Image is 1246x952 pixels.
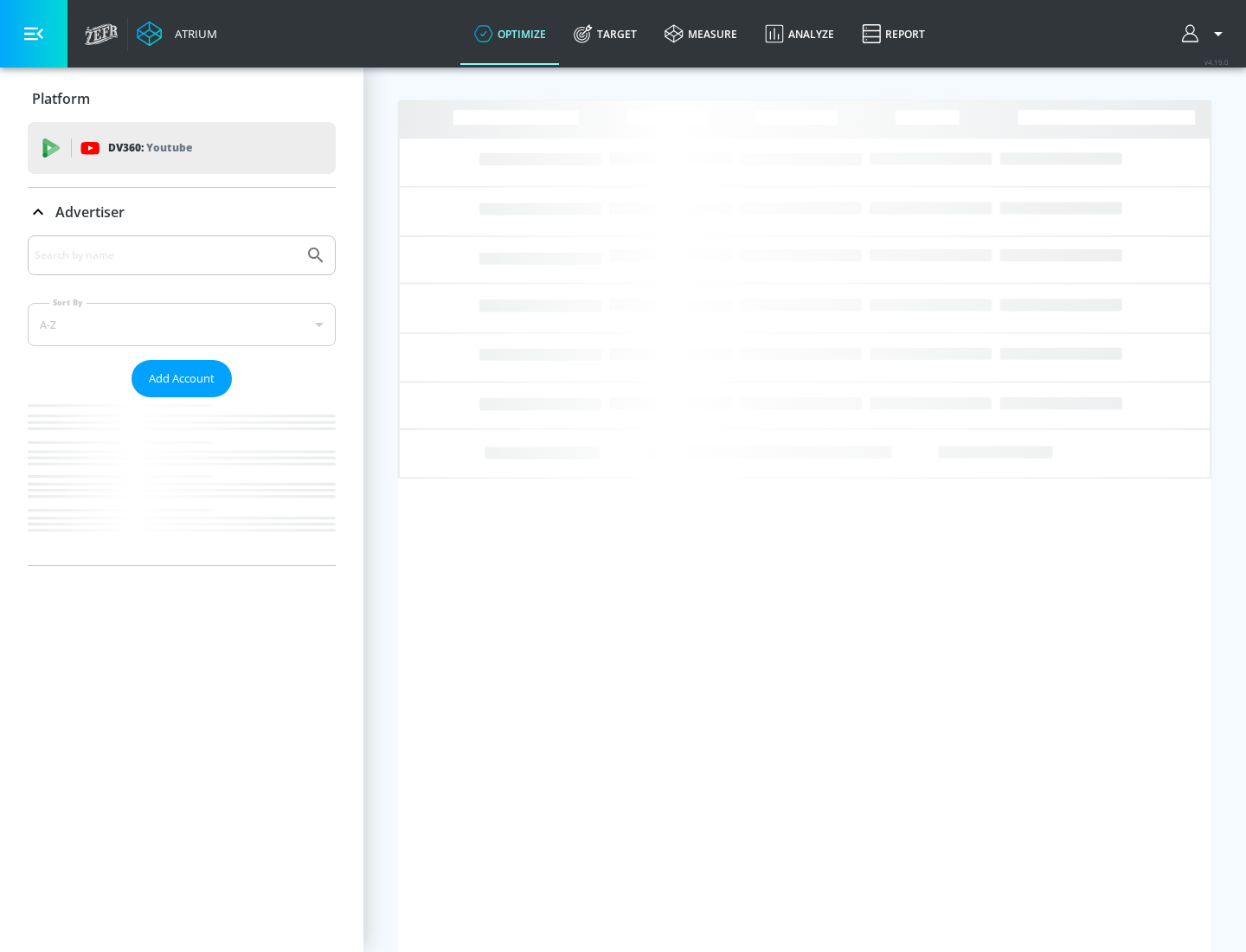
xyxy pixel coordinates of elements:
div: Platform [28,74,336,123]
a: optimize [460,3,560,65]
a: Report [848,3,939,65]
label: Sort By [49,297,87,308]
a: Analyze [751,3,848,65]
input: Search by name [35,244,297,267]
div: Advertiser [28,188,336,236]
div: Atrium [168,26,217,42]
span: v 4.19.0 [1204,57,1229,67]
div: Advertiser [28,235,336,565]
p: Advertiser [55,203,125,222]
div: A-Z [28,303,336,346]
nav: list of Advertiser [28,397,336,565]
p: DV360: [108,138,192,158]
div: DV360: Youtube [28,122,336,174]
p: Platform [32,89,90,108]
button: Add Account [132,360,232,397]
a: Atrium [137,21,217,47]
span: Add Account [149,369,215,389]
a: Target [560,3,651,65]
a: measure [651,3,751,65]
p: Youtube [146,138,192,157]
